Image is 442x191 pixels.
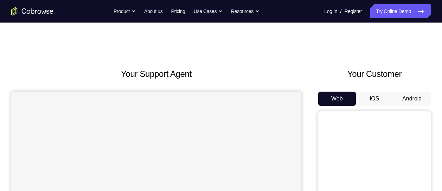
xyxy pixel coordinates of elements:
button: Resources [231,4,260,18]
a: Try Online Demo [370,4,431,18]
h2: Your Customer [318,68,431,80]
button: Use Cases [194,4,223,18]
button: iOS [356,92,393,106]
a: About us [144,4,162,18]
h2: Your Support Agent [11,68,301,80]
button: Web [318,92,356,106]
a: Log In [324,4,337,18]
button: Android [393,92,431,106]
a: Pricing [171,4,185,18]
a: Go to the home page [11,7,53,16]
button: Product [114,4,136,18]
span: / [340,7,341,16]
a: Register [345,4,362,18]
